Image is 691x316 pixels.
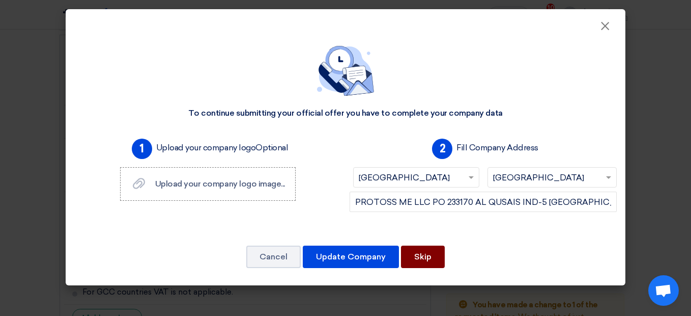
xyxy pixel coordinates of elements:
span: Upload your company logo image... [155,179,285,189]
button: Skip [401,246,445,268]
button: Close [592,16,618,37]
font: Upload your company logo [156,143,289,152]
span: × [600,18,610,39]
img: empty_state_contact.svg [317,46,374,96]
span: 2 [432,139,452,159]
div: Open chat [648,275,679,306]
div: To continue submitting your official offer you have to complete your company data [188,108,502,119]
label: Fill Company Address [456,142,538,154]
button: Update Company [303,246,399,268]
span: Optional [255,143,288,152]
span: 1 [132,139,152,159]
input: Add company main address [350,192,617,212]
button: Cancel [246,246,301,268]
